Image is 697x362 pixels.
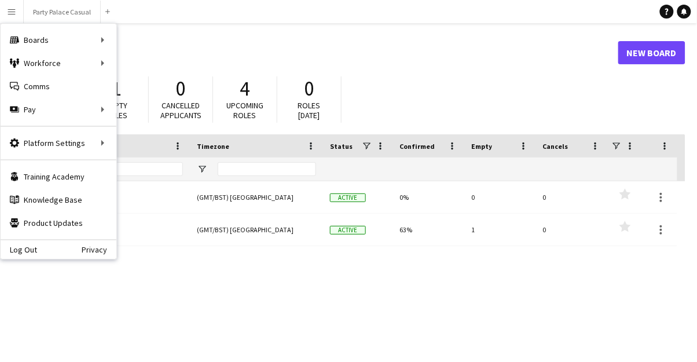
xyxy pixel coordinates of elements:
[298,100,321,120] span: Roles [DATE]
[330,226,366,235] span: Active
[392,214,464,246] div: 63%
[1,245,37,254] a: Log Out
[190,181,323,213] div: (GMT/BST) [GEOGRAPHIC_DATA]
[330,142,353,151] span: Status
[82,245,116,254] a: Privacy
[218,162,316,176] input: Timezone Filter Input
[1,52,116,75] div: Workforce
[176,76,186,101] span: 0
[20,44,618,61] h1: Boards
[1,165,116,188] a: Training Academy
[1,98,116,121] div: Pay
[392,181,464,213] div: 0%
[471,142,492,151] span: Empty
[330,193,366,202] span: Active
[1,188,116,211] a: Knowledge Base
[160,100,201,120] span: Cancelled applicants
[464,181,536,213] div: 0
[226,100,263,120] span: Upcoming roles
[399,142,435,151] span: Confirmed
[240,76,250,101] span: 4
[24,1,101,23] button: Party Palace Casual
[1,75,116,98] a: Comms
[1,28,116,52] div: Boards
[536,181,608,213] div: 0
[618,41,685,64] a: New Board
[1,211,116,235] a: Product Updates
[197,142,229,151] span: Timezone
[305,76,314,101] span: 0
[197,164,207,174] button: Open Filter Menu
[536,214,608,246] div: 0
[190,214,323,246] div: (GMT/BST) [GEOGRAPHIC_DATA]
[543,142,568,151] span: Cancels
[464,214,536,246] div: 1
[1,131,116,155] div: Platform Settings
